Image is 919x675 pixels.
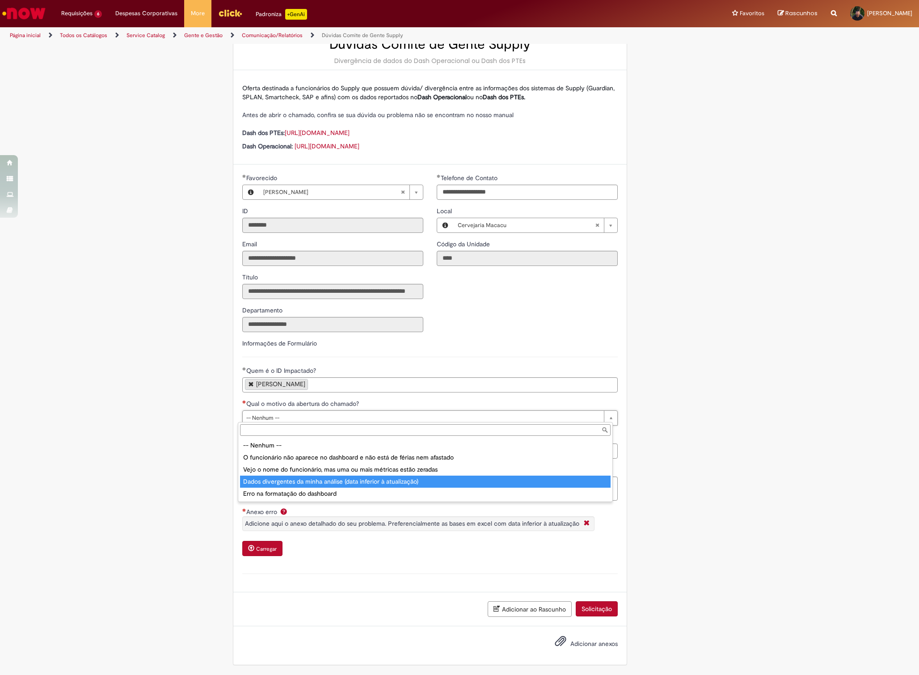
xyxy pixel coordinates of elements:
[240,464,611,476] div: Vejo o nome do funcionário, mas uma ou mais métricas estão zeradas
[240,476,611,488] div: Dados divergentes da minha análise (data inferior à atualização)
[238,438,612,502] ul: Qual o motivo da abertura do chamado?
[240,488,611,500] div: Erro na formatação do dashboard
[240,439,611,451] div: -- Nenhum --
[240,451,611,464] div: O funcionário não aparece no dashboard e não está de férias nem afastado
